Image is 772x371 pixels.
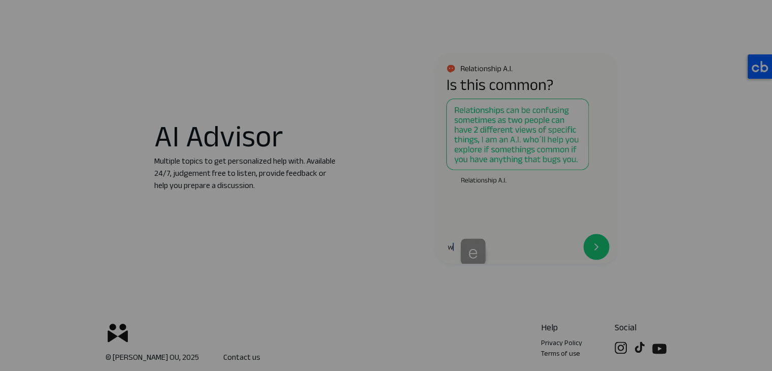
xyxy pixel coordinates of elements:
a: Contact us [223,351,260,363]
a: Privacy Policy [541,337,582,348]
img: logoicon [106,321,130,345]
p: Help [541,321,582,334]
img: Follow us on social media [634,342,645,353]
p: Social [615,321,666,334]
a: Terms of use [541,348,582,359]
img: Follow us on social media [652,342,666,356]
p: Multiple topics to get personalized help with. Available 24/7, judgement free to listen, provide ... [154,151,338,196]
img: Follow us on social media [615,342,627,354]
h1: AI Advisor [154,120,338,151]
p: © [PERSON_NAME] OU, 2025 [106,351,199,363]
